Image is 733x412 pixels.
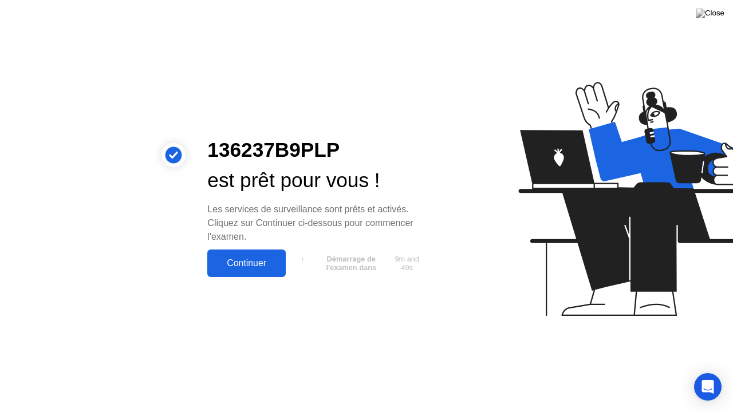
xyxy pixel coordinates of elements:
[207,203,426,244] div: Les services de surveillance sont prêts et activés. Cliquez sur Continuer ci-dessous pour commenc...
[207,135,426,165] div: 136237B9PLP
[291,252,426,274] button: Démarrage de l'examen dans9m and 49s
[696,9,724,18] img: Close
[694,373,722,401] div: Open Intercom Messenger
[211,258,282,268] div: Continuer
[207,249,286,277] button: Continuer
[392,255,422,272] span: 9m and 49s
[207,165,426,196] div: est prêt pour vous !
